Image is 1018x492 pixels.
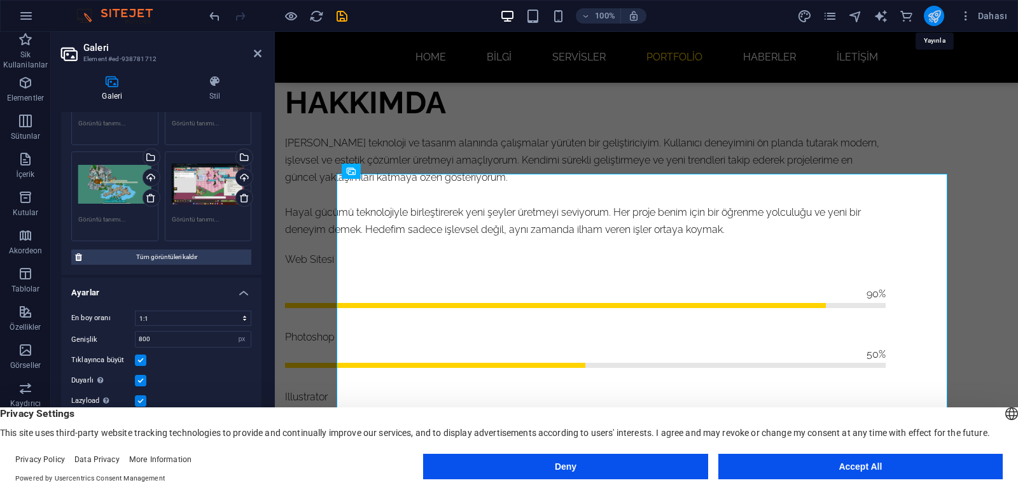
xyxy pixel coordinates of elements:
p: Elementler [7,93,44,103]
h2: Galeri [83,42,261,53]
p: Görseller [10,360,41,370]
h4: Stil [169,75,261,102]
i: Sayfayı yeniden yükleyin [309,9,324,24]
label: Tıklayınca büyüt [71,353,135,368]
button: pages [822,8,837,24]
button: reload [309,8,324,24]
h6: 100% [595,8,615,24]
button: design [797,8,812,24]
i: Geri al: Galeri görüntülerini değiştir (Ctrl+Z) [207,9,222,24]
h4: Ayarlar [61,278,261,300]
button: Tüm görüntüleri kaldır [71,250,251,265]
i: Ticaret [899,9,914,24]
i: AI Writer [874,9,888,24]
button: Ön izleme modundan çıkıp düzenlemeye devam etmek için buraya tıklayın [283,8,298,24]
p: Tablolar [11,284,40,294]
div: image1-VGk_efYkDR39xkqmbDIqqw.png [172,158,245,209]
i: Kaydet (Ctrl+S) [335,9,349,24]
button: 100% [576,8,621,24]
p: Kaydırıcı [10,398,41,409]
button: Dahası [954,6,1012,26]
label: Genişlik [71,336,135,343]
button: navigator [847,8,863,24]
span: Tüm görüntüleri kaldır [86,250,248,265]
i: Tasarım (Ctrl+Alt+Y) [797,9,812,24]
p: Sütunlar [11,131,41,141]
h3: Element #ed-938781712 [83,53,236,65]
button: commerce [898,8,914,24]
img: Editor Logo [73,8,169,24]
div: 7xqft8o--YhuGH1WjXHHZdW0ipEN0Q.jfif [78,158,151,209]
h4: Galeri [61,75,169,102]
label: Lazyload [71,393,135,409]
label: En boy oranı [71,311,135,326]
button: text_generator [873,8,888,24]
span: Dahası [959,10,1007,22]
i: Navigatör [848,9,863,24]
p: Özellikler [10,322,41,332]
i: Yeniden boyutlandırmada yakınlaştırma düzeyini seçilen cihaza uyacak şekilde otomatik olarak ayarla. [628,10,639,22]
p: İçerik [16,169,34,179]
p: Kutular [13,207,39,218]
label: Duyarlı [71,373,135,388]
button: undo [207,8,222,24]
button: publish [924,6,944,26]
p: Akordeon [9,246,43,256]
button: save [334,8,349,24]
i: Sayfalar (Ctrl+Alt+S) [823,9,837,24]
